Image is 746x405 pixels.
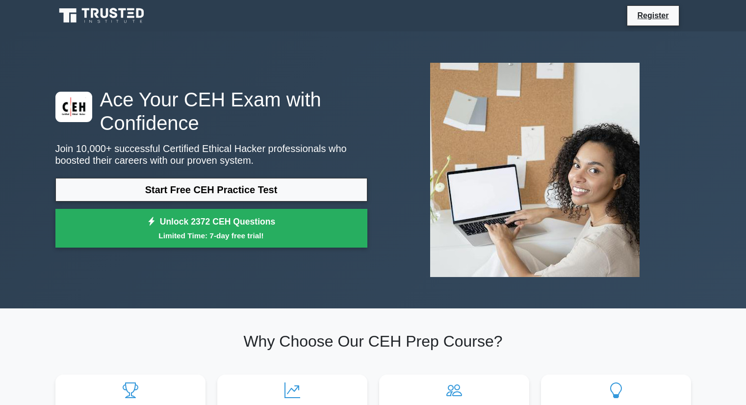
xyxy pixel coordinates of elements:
a: Unlock 2372 CEH QuestionsLimited Time: 7-day free trial! [55,209,367,248]
small: Limited Time: 7-day free trial! [68,230,355,241]
h1: Ace Your CEH Exam with Confidence [55,88,367,135]
a: Register [631,9,674,22]
h2: Why Choose Our CEH Prep Course? [55,332,691,351]
p: Join 10,000+ successful Certified Ethical Hacker professionals who boosted their careers with our... [55,143,367,166]
a: Start Free CEH Practice Test [55,178,367,202]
